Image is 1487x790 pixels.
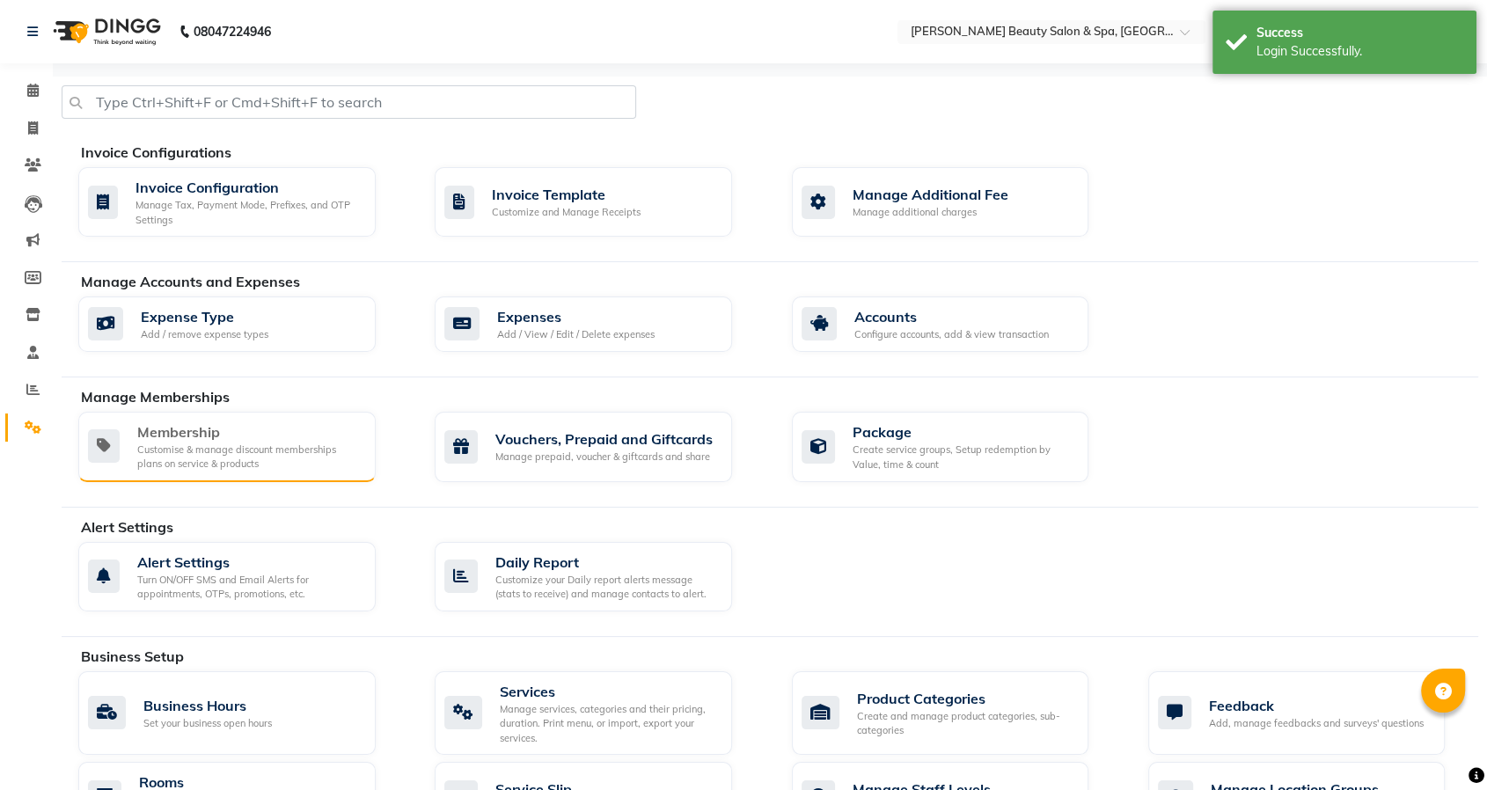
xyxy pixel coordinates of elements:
a: Daily ReportCustomize your Daily report alerts message (stats to receive) and manage contacts to ... [435,542,765,611]
div: Expenses [497,306,655,327]
div: Feedback [1209,695,1424,716]
div: Daily Report [495,552,718,573]
div: Manage Tax, Payment Mode, Prefixes, and OTP Settings [136,198,362,227]
a: ExpensesAdd / View / Edit / Delete expenses [435,296,765,352]
input: Type Ctrl+Shift+F or Cmd+Shift+F to search [62,85,636,119]
div: Expense Type [141,306,268,327]
div: Customize and Manage Receipts [492,205,641,220]
a: AccountsConfigure accounts, add & view transaction [792,296,1122,352]
div: Invoice Configuration [136,177,362,198]
div: Success [1256,24,1463,42]
a: Invoice ConfigurationManage Tax, Payment Mode, Prefixes, and OTP Settings [78,167,408,237]
div: Configure accounts, add & view transaction [854,327,1049,342]
div: Alert Settings [137,552,362,573]
div: Customize your Daily report alerts message (stats to receive) and manage contacts to alert. [495,573,718,602]
a: Expense TypeAdd / remove expense types [78,296,408,352]
a: FeedbackAdd, manage feedbacks and surveys' questions [1148,671,1478,756]
div: Login Successfully. [1256,42,1463,61]
a: Alert SettingsTurn ON/OFF SMS and Email Alerts for appointments, OTPs, promotions, etc. [78,542,408,611]
a: Invoice TemplateCustomize and Manage Receipts [435,167,765,237]
div: Create service groups, Setup redemption by Value, time & count [853,443,1075,472]
div: Manage services, categories and their pricing, duration. Print menu, or import, export your servi... [500,702,718,746]
div: Package [853,421,1075,443]
div: Manage Additional Fee [853,184,1008,205]
div: Turn ON/OFF SMS and Email Alerts for appointments, OTPs, promotions, etc. [137,573,362,602]
a: Product CategoriesCreate and manage product categories, sub-categories [792,671,1122,756]
a: ServicesManage services, categories and their pricing, duration. Print menu, or import, export yo... [435,671,765,756]
div: Add, manage feedbacks and surveys' questions [1209,716,1424,731]
div: Customise & manage discount memberships plans on service & products [137,443,362,472]
div: Manage additional charges [853,205,1008,220]
div: Services [500,681,718,702]
img: logo [45,7,165,56]
div: Accounts [854,306,1049,327]
a: Vouchers, Prepaid and GiftcardsManage prepaid, voucher & giftcards and share [435,412,765,482]
div: Set your business open hours [143,716,272,731]
a: Business HoursSet your business open hours [78,671,408,756]
div: Product Categories [857,688,1075,709]
div: Manage prepaid, voucher & giftcards and share [495,450,713,464]
div: Invoice Template [492,184,641,205]
div: Add / View / Edit / Delete expenses [497,327,655,342]
div: Membership [137,421,362,443]
div: Vouchers, Prepaid and Giftcards [495,428,713,450]
b: 08047224946 [194,7,271,56]
a: MembershipCustomise & manage discount memberships plans on service & products [78,412,408,482]
div: Business Hours [143,695,272,716]
a: PackageCreate service groups, Setup redemption by Value, time & count [792,412,1122,482]
div: Create and manage product categories, sub-categories [857,709,1075,738]
div: Add / remove expense types [141,327,268,342]
a: Manage Additional FeeManage additional charges [792,167,1122,237]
